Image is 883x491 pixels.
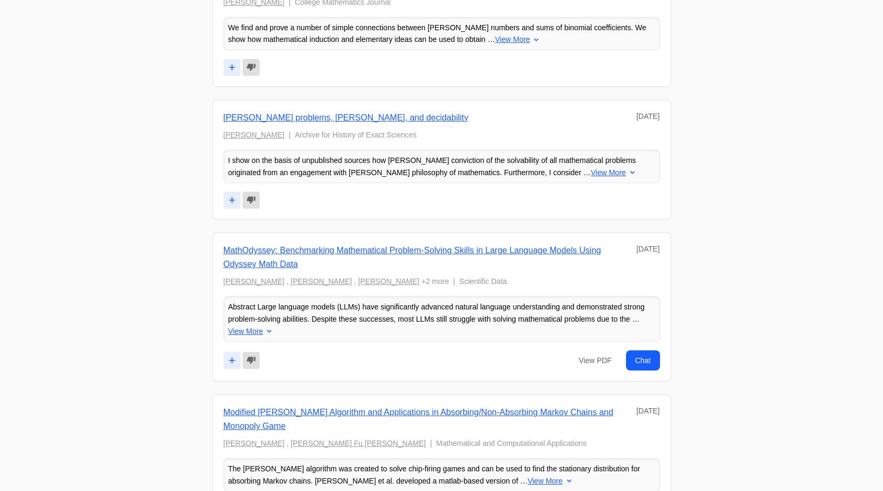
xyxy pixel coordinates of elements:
button: View More [495,33,541,46]
span: | [289,129,291,141]
a: View PDF [570,350,621,371]
a: Chat [626,350,660,371]
button: View More [228,325,274,338]
span: Scientific Data [459,275,507,288]
span: View More [228,325,263,338]
div: [DATE] [636,244,659,254]
span: Archive for History of Exact Sciences [295,129,417,141]
button: View More [528,475,573,487]
span: Abstract Large language models (LLMs) have significantly advanced natural language understanding ... [228,303,645,335]
div: [DATE] [636,111,659,122]
span: | [430,437,432,450]
a: [PERSON_NAME] [224,275,285,288]
a: [PERSON_NAME] [358,275,419,288]
a: [PERSON_NAME] [291,275,352,288]
span: , [354,275,356,288]
span: I show on the basis of unpublished sources how [PERSON_NAME] conviction of the solvability of all... [228,156,637,177]
div: [DATE] [636,406,659,416]
a: [PERSON_NAME] Fu [PERSON_NAME] [291,437,426,450]
span: | [453,275,455,288]
a: MathOdyssey: Benchmarking Mathematical Problem-Solving Skills in Large Language Models Using Odys... [224,246,601,269]
span: We find and prove a number of simple connections between [PERSON_NAME] numbers and sums of binomi... [228,23,647,44]
a: [PERSON_NAME] [224,437,285,450]
a: [PERSON_NAME] problems, [PERSON_NAME], and decidability [224,113,469,122]
button: View More [591,167,637,179]
span: View More [528,475,563,487]
a: Modified [PERSON_NAME] Algorithm and Applications in Absorbing/Non-Absorbing Markov Chains and Mo... [224,408,614,430]
span: +2 more [422,275,449,288]
span: Mathematical and Computational Applications [436,437,587,450]
span: View More [495,33,530,46]
span: , [287,275,289,288]
a: [PERSON_NAME] [224,129,285,141]
span: View More [591,167,626,179]
span: The [PERSON_NAME] algorithm was created to solve chip-firing games and can be used to find the st... [228,464,640,485]
span: , [287,437,289,450]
